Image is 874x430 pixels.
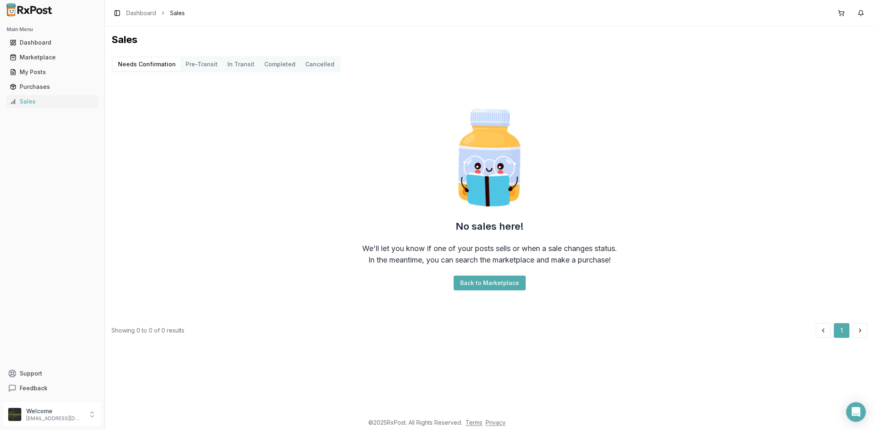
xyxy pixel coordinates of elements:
[362,243,617,254] div: We'll let you know if one of your posts sells or when a sale changes status.
[834,323,849,338] button: 1
[259,58,300,71] button: Completed
[113,58,181,71] button: Needs Confirmation
[126,9,185,17] nav: breadcrumb
[3,36,101,49] button: Dashboard
[170,9,185,17] span: Sales
[126,9,156,17] a: Dashboard
[20,384,48,392] span: Feedback
[454,276,526,290] button: Back to Marketplace
[300,58,339,71] button: Cancelled
[437,105,542,210] img: Smart Pill Bottle
[846,402,866,422] div: Open Intercom Messenger
[7,79,98,94] a: Purchases
[465,419,482,426] a: Terms
[26,415,83,422] p: [EMAIL_ADDRESS][DOMAIN_NAME]
[3,51,101,64] button: Marketplace
[26,407,83,415] p: Welcome
[3,80,101,93] button: Purchases
[181,58,222,71] button: Pre-Transit
[456,220,524,233] h2: No sales here!
[7,94,98,109] a: Sales
[3,66,101,79] button: My Posts
[3,3,56,16] img: RxPost Logo
[7,65,98,79] a: My Posts
[10,97,95,106] div: Sales
[3,95,101,108] button: Sales
[10,38,95,47] div: Dashboard
[10,68,95,76] div: My Posts
[3,366,101,381] button: Support
[7,26,98,33] h2: Main Menu
[111,33,867,46] h1: Sales
[368,254,611,266] div: In the meantime, you can search the marketplace and make a purchase!
[222,58,259,71] button: In Transit
[8,408,21,421] img: User avatar
[111,326,184,335] div: Showing 0 to 0 of 0 results
[486,419,506,426] a: Privacy
[7,50,98,65] a: Marketplace
[10,83,95,91] div: Purchases
[3,381,101,396] button: Feedback
[10,53,95,61] div: Marketplace
[7,35,98,50] a: Dashboard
